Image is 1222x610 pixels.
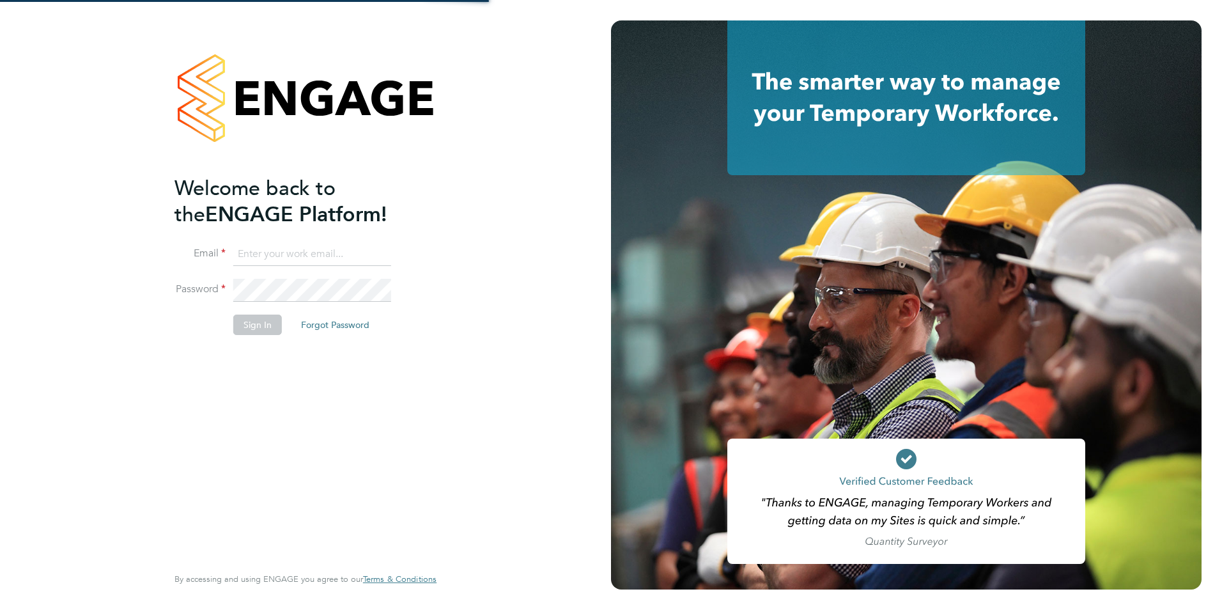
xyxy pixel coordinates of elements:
span: Welcome back to the [174,176,336,227]
label: Email [174,247,226,260]
h2: ENGAGE Platform! [174,175,424,228]
button: Forgot Password [291,315,380,335]
input: Enter your work email... [233,243,391,266]
span: Terms & Conditions [363,574,437,584]
label: Password [174,283,226,296]
span: By accessing and using ENGAGE you agree to our [174,574,437,584]
a: Terms & Conditions [363,574,437,584]
button: Sign In [233,315,282,335]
